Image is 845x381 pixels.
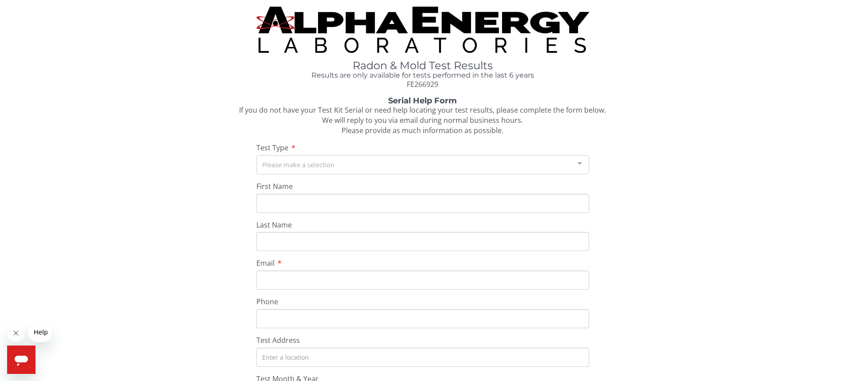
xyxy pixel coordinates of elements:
[256,7,589,53] img: TightCrop.jpg
[388,96,457,106] strong: Serial Help Form
[256,335,300,345] span: Test Address
[256,181,293,191] span: First Name
[256,71,589,79] h4: Results are only available for tests performed in the last 6 years
[28,322,52,342] iframe: Message from company
[256,348,589,367] input: Enter a location
[7,324,25,342] iframe: Close message
[407,79,438,89] span: FE266929
[256,60,589,71] h1: Radon & Mold Test Results
[256,143,288,153] span: Test Type
[262,159,334,169] span: Please make a selection
[239,105,606,135] span: If you do not have your Test Kit Serial or need help locating your test results, please complete ...
[7,346,35,374] iframe: Button to launch messaging window
[256,258,275,268] span: Email
[256,220,292,230] span: Last Name
[256,297,278,306] span: Phone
